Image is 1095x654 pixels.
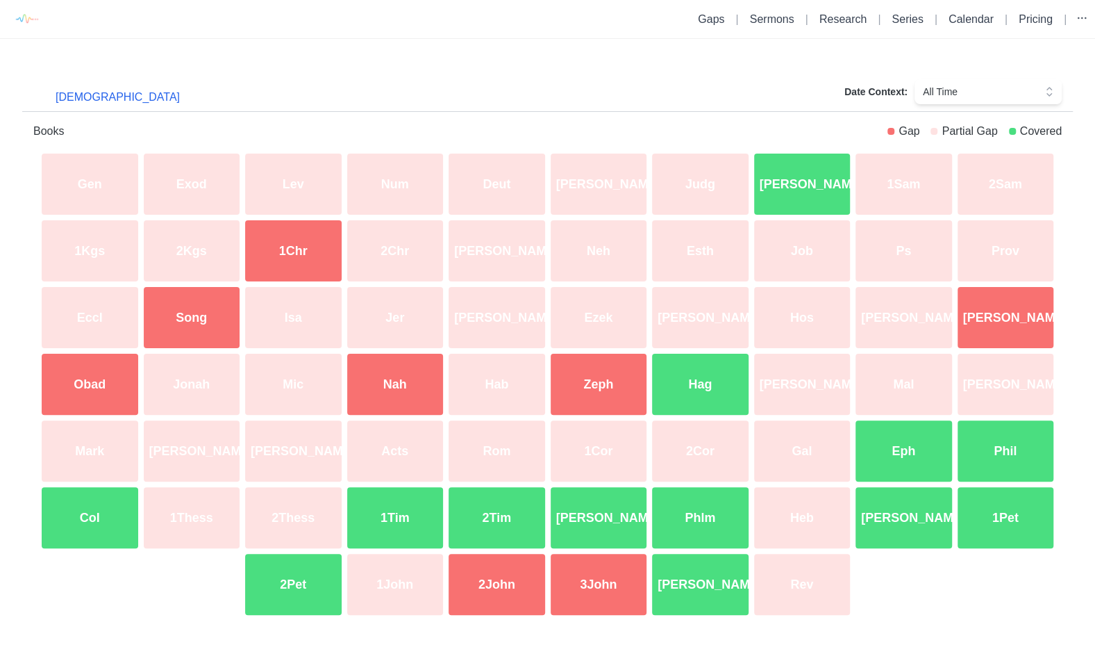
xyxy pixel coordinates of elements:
[853,151,955,218] div: 1Sam
[649,218,751,284] div: Esth
[942,123,997,140] div: Partial Gap
[750,13,794,25] a: Sermons
[751,351,853,418] div: [PERSON_NAME]
[242,284,344,351] div: Isa
[344,418,446,484] div: Acts
[548,551,650,618] div: 3John
[872,11,886,28] li: |
[649,551,751,618] div: [PERSON_NAME]
[141,284,243,351] div: Song
[344,151,446,218] div: Num
[446,284,548,351] div: [PERSON_NAME]
[33,123,64,140] a: Books
[649,351,751,418] div: Hag
[751,151,853,218] div: [PERSON_NAME]
[242,351,344,418] div: Mic
[751,418,853,484] div: Gal
[1020,123,1062,140] div: Covered
[1019,13,1053,25] a: Pricing
[10,3,42,35] img: logo
[730,11,744,28] li: |
[446,484,548,551] div: 2Tim
[344,551,446,618] div: 1John
[242,484,344,551] div: 2Thess
[548,151,650,218] div: [PERSON_NAME]
[242,551,344,618] div: 2Pet
[39,418,141,484] div: Mark
[853,484,955,551] div: [PERSON_NAME]
[853,284,955,351] div: [PERSON_NAME]
[914,79,1062,104] button: All Time
[929,11,943,28] li: |
[242,418,344,484] div: [PERSON_NAME]
[344,284,446,351] div: Jer
[141,418,243,484] div: [PERSON_NAME]
[39,484,141,551] div: Col
[751,551,853,618] div: Rev
[999,11,1013,28] li: |
[141,351,243,418] div: Jonah
[955,151,1057,218] div: 2Sam
[548,351,650,418] div: Zeph
[344,484,446,551] div: 1Tim
[344,218,446,284] div: 2Chr
[955,351,1057,418] div: [PERSON_NAME]
[446,351,548,418] div: Hab
[39,351,141,418] div: Obad
[955,284,1057,351] div: [PERSON_NAME]
[446,418,548,484] div: Rom
[898,123,919,140] div: Gap
[853,351,955,418] div: Mal
[649,284,751,351] div: [PERSON_NAME]
[548,284,650,351] div: Ezek
[39,218,141,284] div: 1Kgs
[141,484,243,551] div: 1Thess
[955,484,1057,551] div: 1Pet
[39,284,141,351] div: Eccl
[892,13,923,25] a: Series
[39,151,141,218] div: Gen
[819,13,867,25] a: Research
[548,484,650,551] div: [PERSON_NAME]
[698,13,724,25] a: Gaps
[955,418,1057,484] div: Phil
[1026,584,1078,637] iframe: Drift Widget Chat Controller
[344,351,446,418] div: Nah
[853,418,955,484] div: Eph
[44,83,191,111] button: [DEMOGRAPHIC_DATA]
[141,151,243,218] div: Exod
[446,218,548,284] div: [PERSON_NAME]
[33,123,887,140] nav: Breadcrumb
[242,218,344,284] div: 1Chr
[649,484,751,551] div: Phlm
[242,151,344,218] div: Lev
[446,151,548,218] div: Deut
[649,418,751,484] div: 2Cor
[1058,11,1072,28] li: |
[955,218,1057,284] div: Prov
[800,11,814,28] li: |
[923,85,1034,99] span: All Time
[649,151,751,218] div: Judg
[751,218,853,284] div: Job
[948,13,994,25] a: Calendar
[751,284,853,351] div: Hos
[844,85,908,99] span: Date Context:
[751,484,853,551] div: Heb
[548,418,650,484] div: 1Cor
[141,218,243,284] div: 2Kgs
[548,218,650,284] div: Neh
[853,218,955,284] div: Ps
[446,551,548,618] div: 2John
